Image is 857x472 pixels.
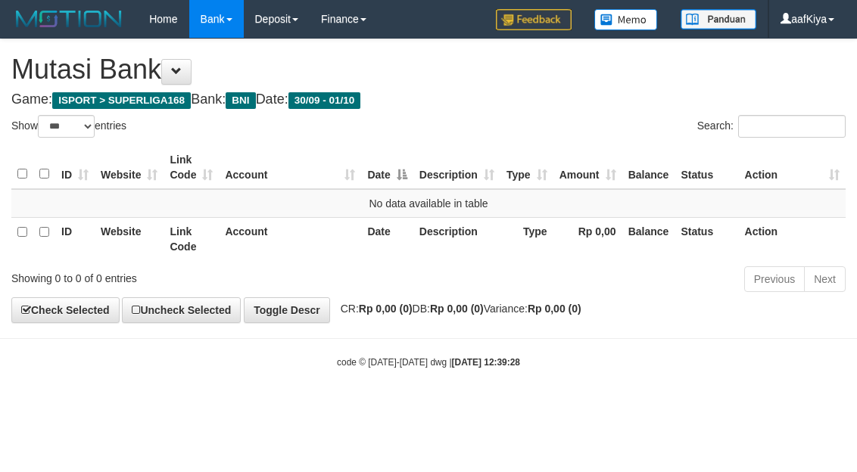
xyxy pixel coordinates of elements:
[122,297,241,323] a: Uncheck Selected
[500,217,553,260] th: Type
[622,146,675,189] th: Balance
[55,146,95,189] th: ID: activate to sort column ascending
[11,92,846,107] h4: Game: Bank: Date:
[528,303,581,315] strong: Rp 0,00 (0)
[500,146,553,189] th: Type: activate to sort column ascending
[738,115,846,138] input: Search:
[739,146,846,189] th: Action: activate to sort column ascending
[361,217,413,260] th: Date
[553,146,622,189] th: Amount: activate to sort column ascending
[52,92,191,109] span: ISPORT > SUPERLIGA168
[413,146,500,189] th: Description: activate to sort column ascending
[337,357,520,368] small: code © [DATE]-[DATE] dwg |
[496,9,572,30] img: Feedback.jpg
[219,146,361,189] th: Account: activate to sort column ascending
[219,217,361,260] th: Account
[11,115,126,138] label: Show entries
[675,217,738,260] th: Status
[452,357,520,368] strong: [DATE] 12:39:28
[11,265,346,286] div: Showing 0 to 0 of 0 entries
[413,217,500,260] th: Description
[244,297,330,323] a: Toggle Descr
[164,146,219,189] th: Link Code: activate to sort column ascending
[553,217,622,260] th: Rp 0,00
[804,266,846,292] a: Next
[11,189,846,218] td: No data available in table
[430,303,484,315] strong: Rp 0,00 (0)
[675,146,738,189] th: Status
[361,146,413,189] th: Date: activate to sort column descending
[739,217,846,260] th: Action
[697,115,846,138] label: Search:
[744,266,805,292] a: Previous
[55,217,95,260] th: ID
[226,92,255,109] span: BNI
[95,217,164,260] th: Website
[11,54,846,85] h1: Mutasi Bank
[164,217,219,260] th: Link Code
[681,9,756,29] img: panduan.png
[359,303,413,315] strong: Rp 0,00 (0)
[38,115,95,138] select: Showentries
[11,8,126,30] img: MOTION_logo.png
[11,297,120,323] a: Check Selected
[333,303,581,315] span: CR: DB: Variance:
[594,9,658,30] img: Button%20Memo.svg
[622,217,675,260] th: Balance
[95,146,164,189] th: Website: activate to sort column ascending
[288,92,361,109] span: 30/09 - 01/10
